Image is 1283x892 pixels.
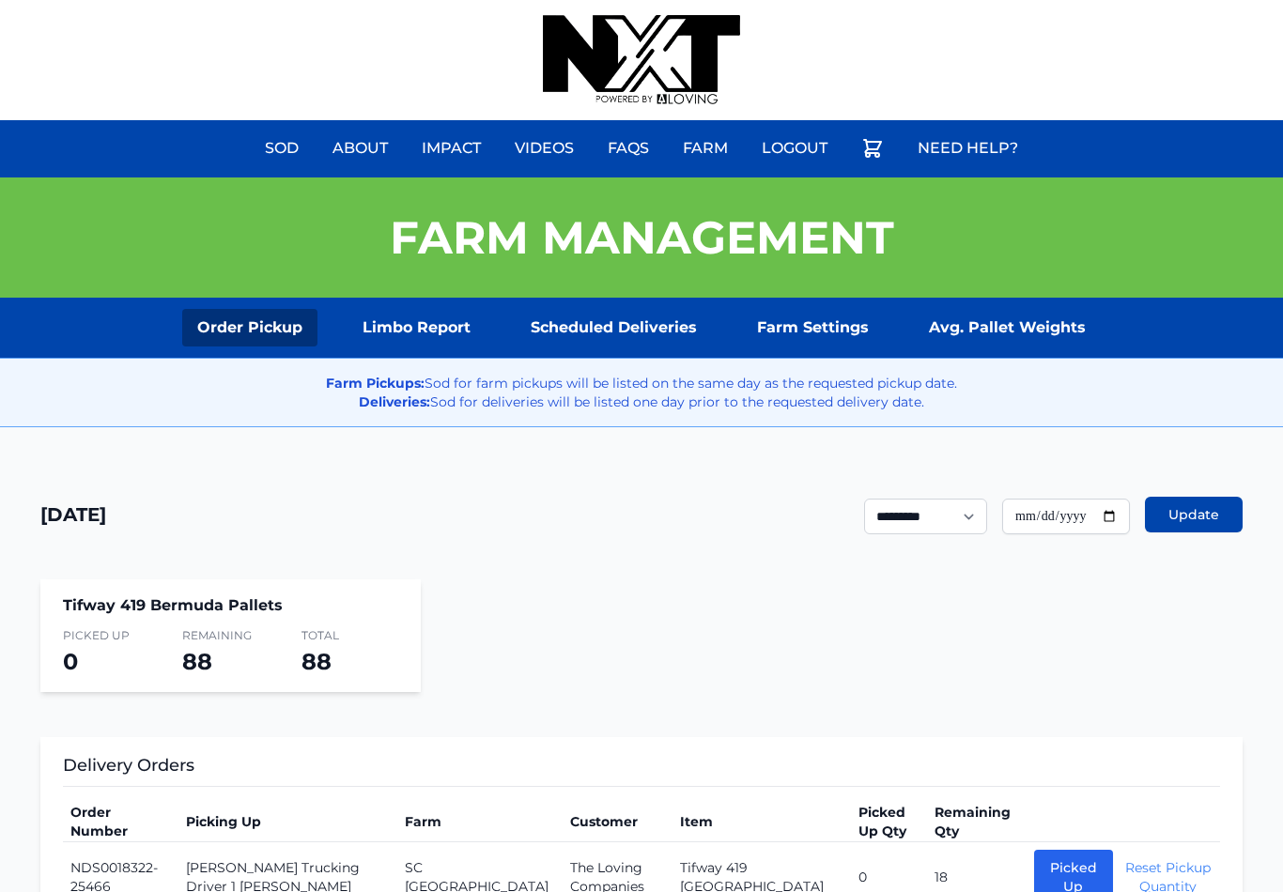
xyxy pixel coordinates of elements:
[178,802,398,842] th: Picking Up
[63,802,178,842] th: Order Number
[40,501,106,528] h1: [DATE]
[63,648,78,675] span: 0
[254,126,310,171] a: Sod
[63,628,160,643] span: Picked Up
[1145,497,1243,532] button: Update
[851,802,927,842] th: Picked Up Qty
[321,126,399,171] a: About
[672,126,739,171] a: Farm
[742,309,884,346] a: Farm Settings
[359,393,430,410] strong: Deliveries:
[914,309,1101,346] a: Avg. Pallet Weights
[410,126,492,171] a: Impact
[301,648,332,675] span: 88
[63,752,1220,787] h3: Delivery Orders
[750,126,839,171] a: Logout
[348,309,486,346] a: Limbo Report
[503,126,585,171] a: Videos
[182,648,212,675] span: 88
[1168,505,1219,524] span: Update
[301,628,398,643] span: Total
[182,309,317,346] a: Order Pickup
[63,594,398,617] h4: Tifway 419 Bermuda Pallets
[596,126,660,171] a: FAQs
[182,628,279,643] span: Remaining
[927,802,1026,842] th: Remaining Qty
[390,215,894,260] h1: Farm Management
[543,15,740,105] img: nextdaysod.com Logo
[397,802,562,842] th: Farm
[906,126,1029,171] a: Need Help?
[326,375,425,392] strong: Farm Pickups:
[563,802,672,842] th: Customer
[516,309,712,346] a: Scheduled Deliveries
[672,802,851,842] th: Item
